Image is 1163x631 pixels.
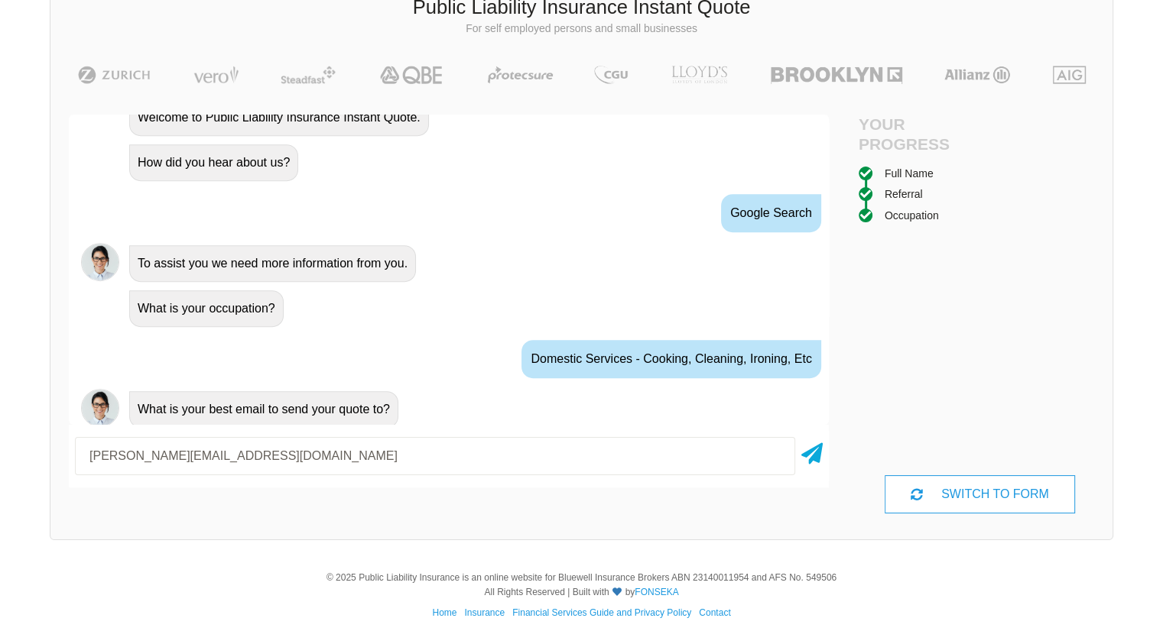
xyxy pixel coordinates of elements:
img: Steadfast | Public Liability Insurance [275,66,342,84]
img: Allianz | Public Liability Insurance [937,66,1018,84]
div: How did you hear about us? [129,144,298,181]
img: Chatbot | PLI [81,243,119,281]
p: For self employed persons and small businesses [62,21,1101,37]
a: FONSEKA [635,587,678,597]
div: Occupation [885,207,939,224]
div: To assist you we need more information from you. [129,245,416,282]
div: What is your occupation? [129,290,284,327]
div: What is your best email to send your quote to? [129,391,398,428]
input: Your email [75,437,795,475]
div: Welcome to Public Liability Insurance Instant Quote. [129,99,429,136]
a: Home [432,607,456,618]
img: LLOYD's | Public Liability Insurance [663,66,736,84]
img: Vero | Public Liability Insurance [187,66,245,84]
img: Protecsure | Public Liability Insurance [482,66,559,84]
img: Zurich | Public Liability Insurance [71,66,158,84]
a: Financial Services Guide and Privacy Policy [512,607,691,618]
a: Contact [699,607,730,618]
div: Full Name [885,165,934,182]
img: Brooklyn | Public Liability Insurance [765,66,908,84]
img: QBE | Public Liability Insurance [371,66,453,84]
a: Insurance [464,607,505,618]
div: Domestic Services - Cooking, Cleaning, Ironing, etc [521,340,820,378]
img: Chatbot | PLI [81,389,119,427]
div: Referral [885,186,923,202]
h4: Your Progress [859,115,980,153]
img: CGU | Public Liability Insurance [588,66,634,84]
div: Google Search [721,194,821,232]
img: AIG | Public Liability Insurance [1047,66,1092,84]
div: SWITCH TO FORM [885,475,1074,513]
